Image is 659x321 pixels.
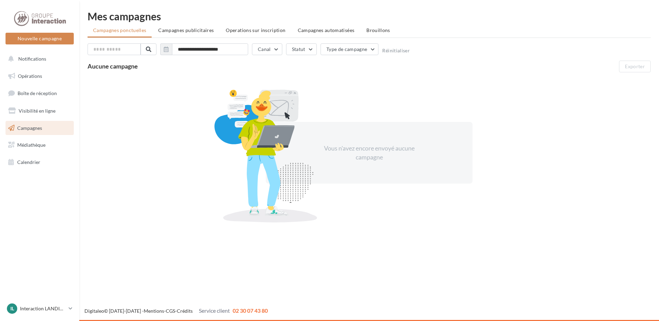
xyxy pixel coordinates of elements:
span: Opérations [18,73,42,79]
span: Médiathèque [17,142,45,148]
button: Réinitialiser [382,48,410,53]
a: Opérations [4,69,75,83]
a: Médiathèque [4,138,75,152]
span: Service client [199,307,230,314]
span: Campagnes automatisées [298,27,355,33]
p: Interaction LANDIVISIAU [20,305,66,312]
span: Boîte de réception [18,90,57,96]
a: Mentions [144,308,164,314]
span: Brouillons [366,27,390,33]
span: © [DATE]-[DATE] - - - [84,308,268,314]
a: CGS [166,308,175,314]
button: Exporter [619,61,651,72]
a: Campagnes [4,121,75,135]
a: IL Interaction LANDIVISIAU [6,302,74,315]
a: Crédits [177,308,193,314]
button: Nouvelle campagne [6,33,74,44]
button: Canal [252,43,282,55]
div: Vous n'avez encore envoyé aucune campagne [310,144,428,162]
a: Boîte de réception [4,86,75,101]
span: IL [10,305,14,312]
span: Campagnes [17,125,42,131]
button: Notifications [4,52,72,66]
button: Statut [286,43,317,55]
span: Campagnes publicitaires [158,27,214,33]
button: Type de campagne [321,43,379,55]
a: Digitaleo [84,308,104,314]
div: Mes campagnes [88,11,651,21]
a: Calendrier [4,155,75,169]
span: Notifications [18,56,46,62]
span: Visibilité en ligne [19,108,55,114]
span: Calendrier [17,159,40,165]
span: Operations sur inscription [226,27,285,33]
span: Aucune campagne [88,62,138,70]
a: Visibilité en ligne [4,104,75,118]
span: 02 30 07 43 80 [233,307,268,314]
